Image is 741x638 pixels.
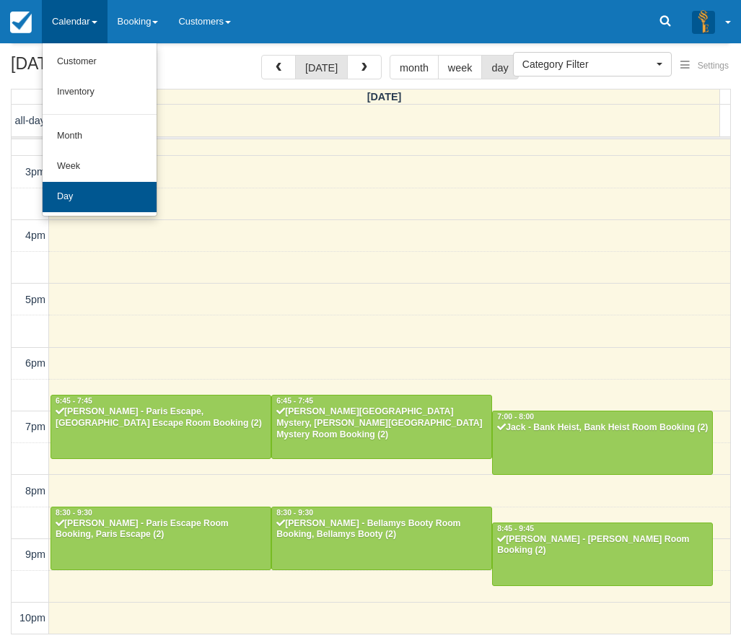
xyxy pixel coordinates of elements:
div: [PERSON_NAME][GEOGRAPHIC_DATA] Mystery, [PERSON_NAME][GEOGRAPHIC_DATA] Mystery Room Booking (2) [276,406,488,441]
span: 8:30 - 9:30 [276,509,313,517]
span: 4pm [25,230,45,241]
span: 5pm [25,294,45,305]
span: [DATE] [367,91,402,102]
span: 8:45 - 9:45 [497,525,534,533]
span: 3pm [25,166,45,178]
a: 6:45 - 7:45[PERSON_NAME][GEOGRAPHIC_DATA] Mystery, [PERSON_NAME][GEOGRAPHIC_DATA] Mystery Room Bo... [271,395,492,458]
span: 6:45 - 7:45 [56,397,92,405]
button: Settings [672,56,737,77]
a: Month [43,121,157,152]
span: 7:00 - 8:00 [497,413,534,421]
div: Jack - Bank Heist, Bank Heist Room Booking (2) [496,422,709,434]
a: Customer [43,47,157,77]
img: A3 [692,10,715,33]
span: 10pm [19,612,45,624]
a: 8:30 - 9:30[PERSON_NAME] - Bellamys Booty Room Booking, Bellamys Booty (2) [271,507,492,570]
button: [DATE] [295,55,348,79]
ul: Calendar [42,43,157,217]
span: 8pm [25,485,45,497]
h2: [DATE] [11,55,193,82]
button: day [481,55,518,79]
a: Week [43,152,157,182]
div: [PERSON_NAME] - Paris Escape Room Booking, Paris Escape (2) [55,518,267,541]
a: 6:45 - 7:45[PERSON_NAME] - Paris Escape, [GEOGRAPHIC_DATA] Escape Room Booking (2) [51,395,271,458]
div: [PERSON_NAME] - [PERSON_NAME] Room Booking (2) [496,534,709,557]
a: 7:00 - 8:00Jack - Bank Heist, Bank Heist Room Booking (2) [492,411,713,474]
button: Category Filter [513,52,672,77]
a: 8:30 - 9:30[PERSON_NAME] - Paris Escape Room Booking, Paris Escape (2) [51,507,271,570]
span: 8:30 - 9:30 [56,509,92,517]
a: Day [43,182,157,212]
span: all-day [15,115,45,126]
span: 7pm [25,421,45,432]
a: 8:45 - 9:45[PERSON_NAME] - [PERSON_NAME] Room Booking (2) [492,523,713,586]
span: Settings [698,61,729,71]
button: week [438,55,483,79]
span: 9pm [25,549,45,560]
div: [PERSON_NAME] - Bellamys Booty Room Booking, Bellamys Booty (2) [276,518,488,541]
div: [PERSON_NAME] - Paris Escape, [GEOGRAPHIC_DATA] Escape Room Booking (2) [55,406,267,429]
a: Inventory [43,77,157,108]
img: checkfront-main-nav-mini-logo.png [10,12,32,33]
span: 6pm [25,357,45,369]
button: month [390,55,439,79]
span: 6:45 - 7:45 [276,397,313,405]
span: Category Filter [522,57,653,71]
